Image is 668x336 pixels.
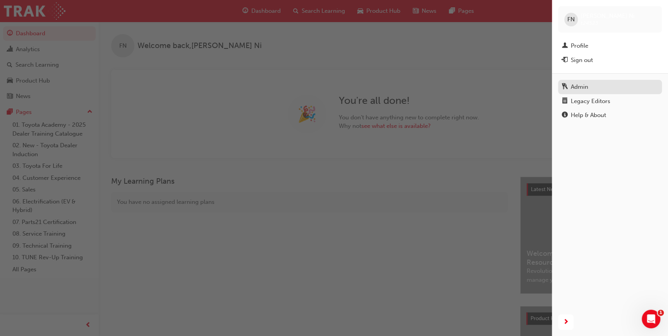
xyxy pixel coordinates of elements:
[581,20,598,26] span: t24523
[642,310,660,328] iframe: Intercom live chat
[558,53,662,67] button: Sign out
[563,317,569,327] span: next-icon
[571,83,588,91] div: Admin
[562,112,568,119] span: info-icon
[581,12,635,19] span: [PERSON_NAME] Ni
[571,97,610,106] div: Legacy Editors
[558,80,662,94] a: Admin
[562,84,568,91] span: keys-icon
[571,111,606,120] div: Help & About
[558,108,662,122] a: Help & About
[562,98,568,105] span: notepad-icon
[562,57,568,64] span: exit-icon
[567,15,575,24] span: FN
[658,310,664,316] span: 1
[571,56,593,65] div: Sign out
[558,94,662,109] a: Legacy Editors
[571,41,588,50] div: Profile
[562,43,568,50] span: man-icon
[558,39,662,53] a: Profile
